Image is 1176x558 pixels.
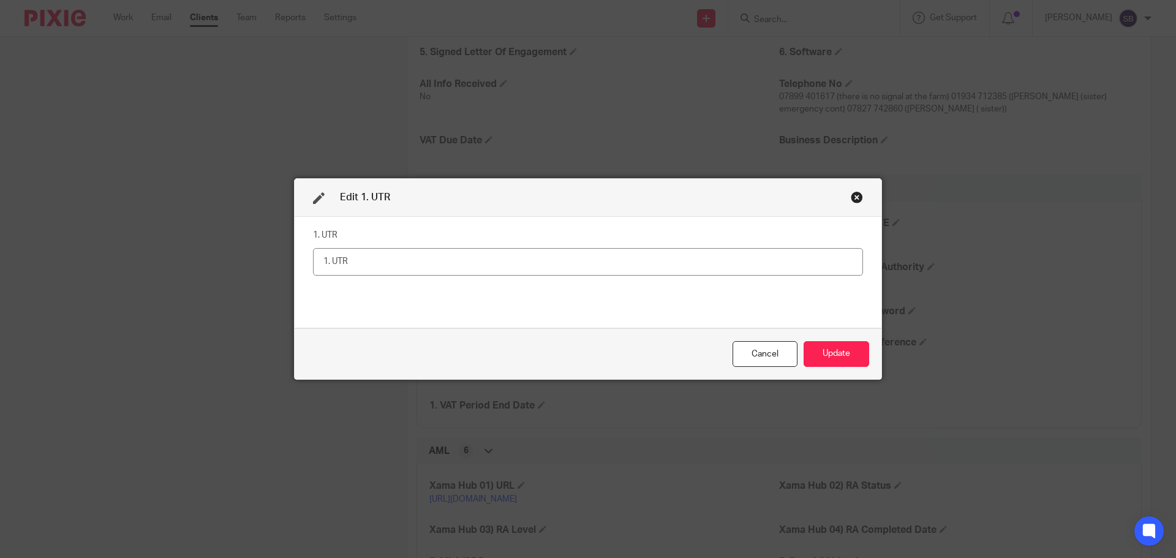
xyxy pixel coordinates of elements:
input: 1. UTR [313,248,863,276]
div: Close this dialog window [733,341,797,368]
span: Edit 1. UTR [340,192,390,202]
button: Update [804,341,869,368]
label: 1. UTR [313,229,337,241]
div: Close this dialog window [851,191,863,203]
